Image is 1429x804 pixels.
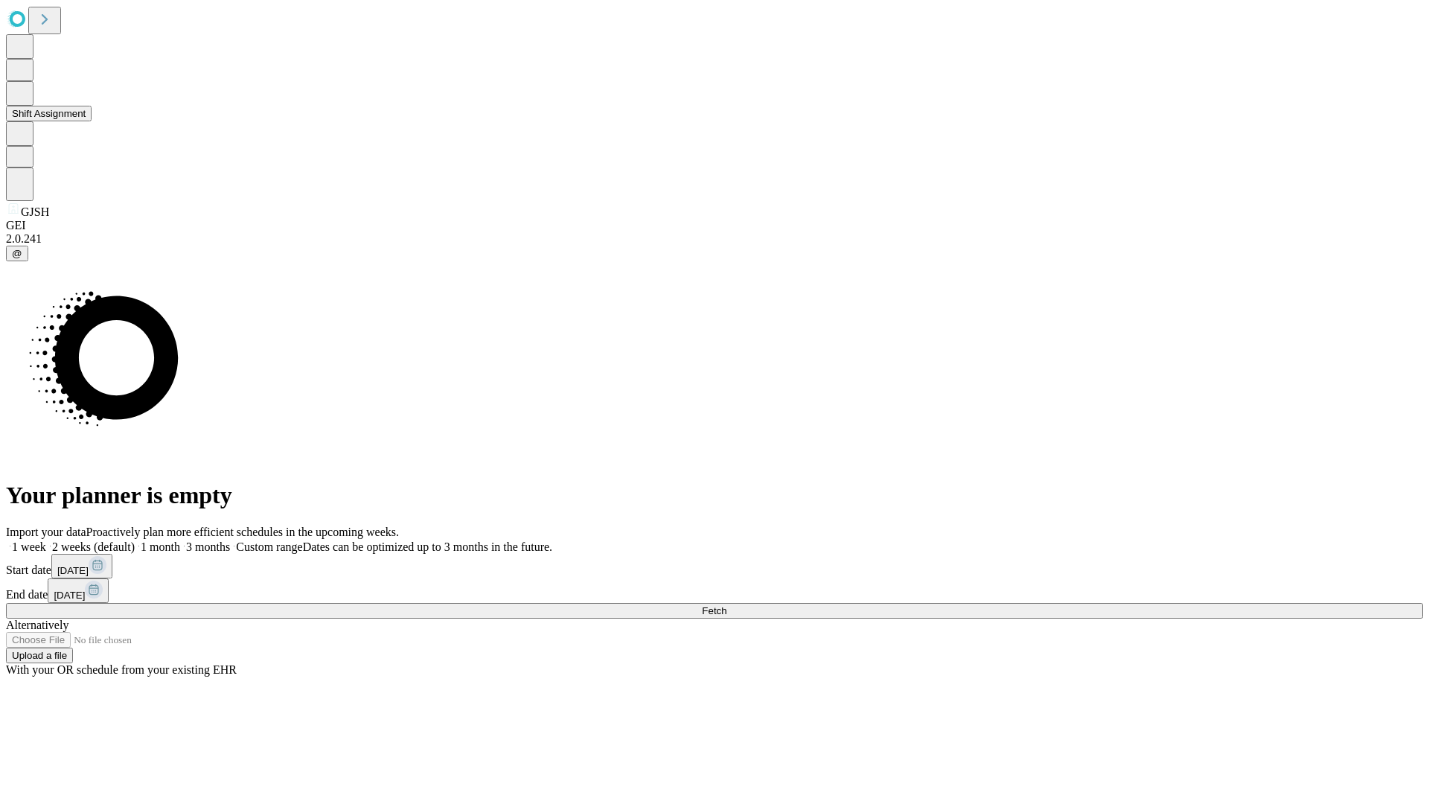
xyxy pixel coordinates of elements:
[6,648,73,663] button: Upload a file
[6,526,86,538] span: Import your data
[12,540,46,553] span: 1 week
[52,540,135,553] span: 2 weeks (default)
[6,246,28,261] button: @
[6,578,1423,603] div: End date
[6,106,92,121] button: Shift Assignment
[6,232,1423,246] div: 2.0.241
[6,619,68,631] span: Alternatively
[21,205,49,218] span: GJSH
[6,219,1423,232] div: GEI
[303,540,552,553] span: Dates can be optimized up to 3 months in the future.
[57,565,89,576] span: [DATE]
[141,540,180,553] span: 1 month
[86,526,399,538] span: Proactively plan more efficient schedules in the upcoming weeks.
[51,554,112,578] button: [DATE]
[12,248,22,259] span: @
[48,578,109,603] button: [DATE]
[6,482,1423,509] h1: Your planner is empty
[702,605,726,616] span: Fetch
[54,590,85,601] span: [DATE]
[236,540,302,553] span: Custom range
[6,663,237,676] span: With your OR schedule from your existing EHR
[186,540,230,553] span: 3 months
[6,603,1423,619] button: Fetch
[6,554,1423,578] div: Start date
